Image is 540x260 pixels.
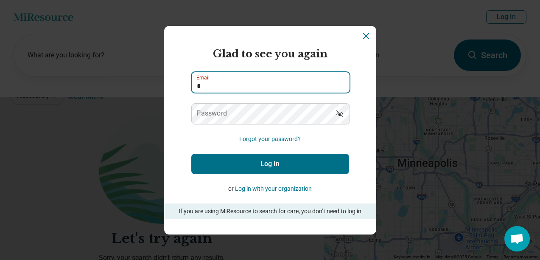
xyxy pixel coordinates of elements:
label: Email [196,75,210,80]
section: Login Dialog [164,26,376,235]
p: If you are using MiResource to search for care, you don’t need to log in [176,207,364,216]
button: Log in with your organization [235,184,312,193]
h2: Glad to see you again [191,46,349,62]
p: or [191,184,349,193]
button: Dismiss [361,31,371,41]
label: Password [196,110,227,117]
button: Log In [191,154,349,174]
button: Show password [330,103,349,124]
button: Forgot your password? [239,135,301,144]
